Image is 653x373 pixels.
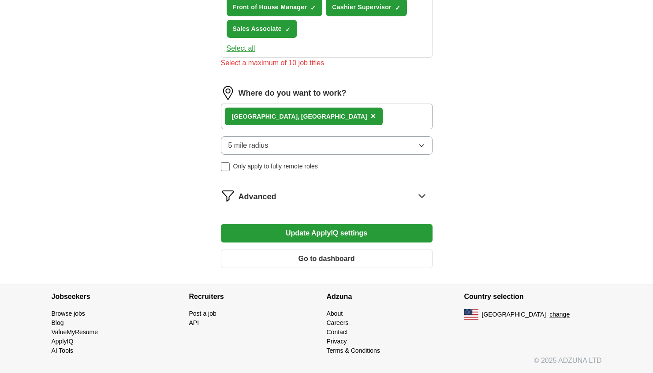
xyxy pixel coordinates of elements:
button: Select all [227,43,255,54]
span: ✓ [285,26,291,33]
span: × [370,111,376,121]
a: AI Tools [52,347,74,354]
img: filter [221,189,235,203]
span: Sales Associate [233,24,282,34]
div: [GEOGRAPHIC_DATA], [GEOGRAPHIC_DATA] [232,112,367,121]
button: change [549,310,570,319]
button: × [370,110,376,123]
a: Post a job [189,310,216,317]
button: Go to dashboard [221,250,433,268]
span: ✓ [395,4,400,11]
span: [GEOGRAPHIC_DATA] [482,310,546,319]
span: Advanced [239,191,276,203]
button: 5 mile radius [221,136,433,155]
a: Terms & Conditions [327,347,380,354]
span: Front of House Manager [233,3,307,12]
a: ValueMyResume [52,328,98,336]
a: ApplyIQ [52,338,74,345]
h4: Country selection [464,284,602,309]
label: Where do you want to work? [239,87,347,99]
a: Browse jobs [52,310,85,317]
img: location.png [221,86,235,100]
a: Blog [52,319,64,326]
button: Sales Associate✓ [227,20,297,38]
span: Only apply to fully remote roles [233,162,318,171]
a: Contact [327,328,348,336]
span: 5 mile radius [228,140,269,151]
div: © 2025 ADZUNA LTD [45,355,609,373]
div: Select a maximum of 10 job titles [221,58,433,68]
a: API [189,319,199,326]
a: About [327,310,343,317]
img: US flag [464,309,478,320]
button: Update ApplyIQ settings [221,224,433,242]
span: ✓ [310,4,316,11]
a: Careers [327,319,349,326]
input: Only apply to fully remote roles [221,162,230,171]
span: Cashier Supervisor [332,3,392,12]
a: Privacy [327,338,347,345]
